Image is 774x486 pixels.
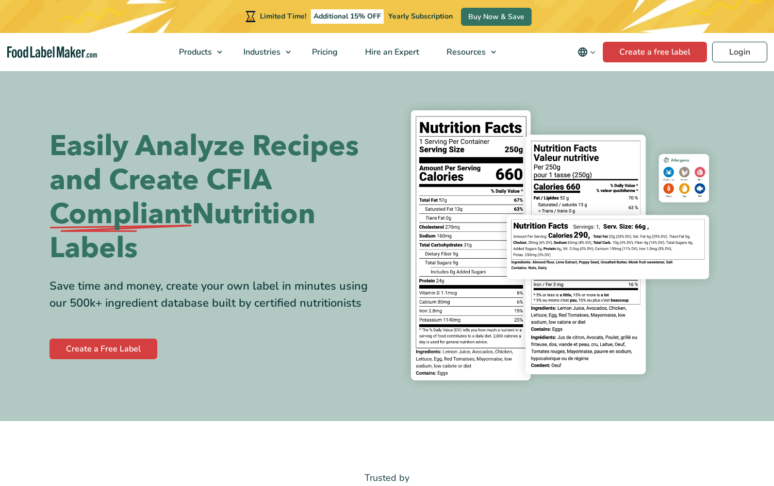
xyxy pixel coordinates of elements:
[7,46,97,58] a: Food Label Maker homepage
[50,129,380,265] h1: Easily Analyze Recipes and Create CFIA Nutrition Labels
[50,339,157,359] a: Create a Free Label
[461,8,532,26] a: Buy Now & Save
[712,42,767,62] a: Login
[352,33,431,71] a: Hire an Expert
[443,46,487,58] span: Resources
[309,46,339,58] span: Pricing
[50,471,725,485] p: Trusted by
[311,9,384,24] span: Additional 15% OFF
[433,33,501,71] a: Resources
[230,33,296,71] a: Industries
[362,46,420,58] span: Hire an Expert
[176,46,213,58] span: Products
[299,33,349,71] a: Pricing
[50,278,380,312] div: Save time and money, create your own label in minutes using our 500k+ ingredient database built b...
[603,42,707,62] a: Create a free label
[50,197,192,231] span: Compliant
[570,42,603,62] button: Change language
[260,11,306,21] span: Limited Time!
[240,46,282,58] span: Industries
[166,33,227,71] a: Products
[388,11,453,21] span: Yearly Subscription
